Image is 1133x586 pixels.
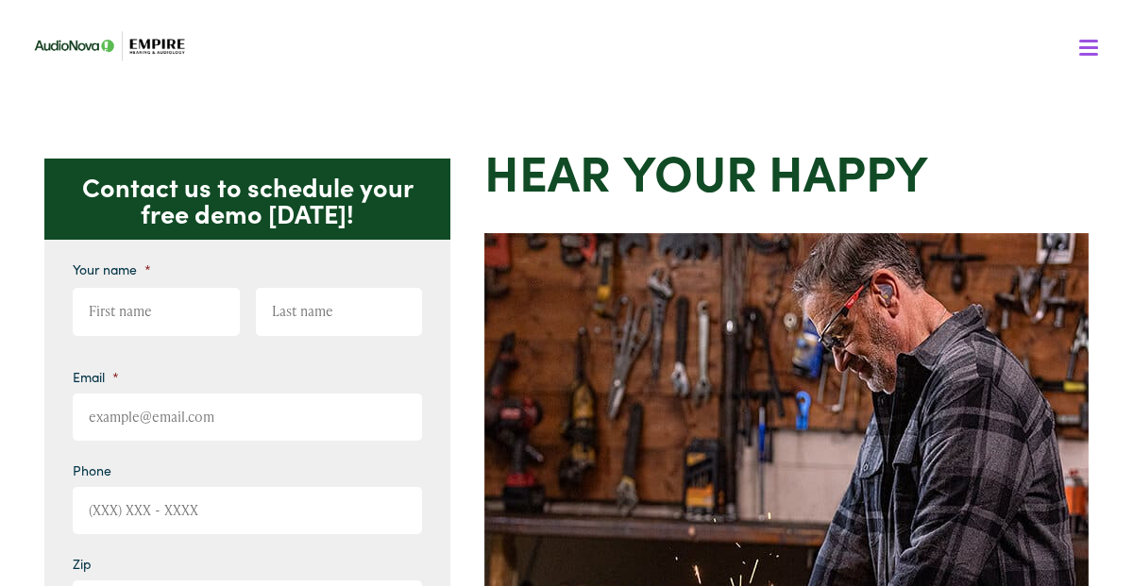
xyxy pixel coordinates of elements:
[256,288,423,335] input: Last name
[73,555,92,572] label: Zip
[623,136,928,205] strong: your Happy
[484,136,611,205] strong: Hear
[73,368,119,385] label: Email
[37,75,1110,134] a: What We Offer
[73,393,422,441] input: example@email.com
[73,288,240,335] input: First name
[73,461,111,478] label: Phone
[73,260,151,277] label: Your name
[44,159,450,240] p: Contact us to schedule your free demo [DATE]!
[73,487,422,534] input: (XXX) XXX - XXXX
